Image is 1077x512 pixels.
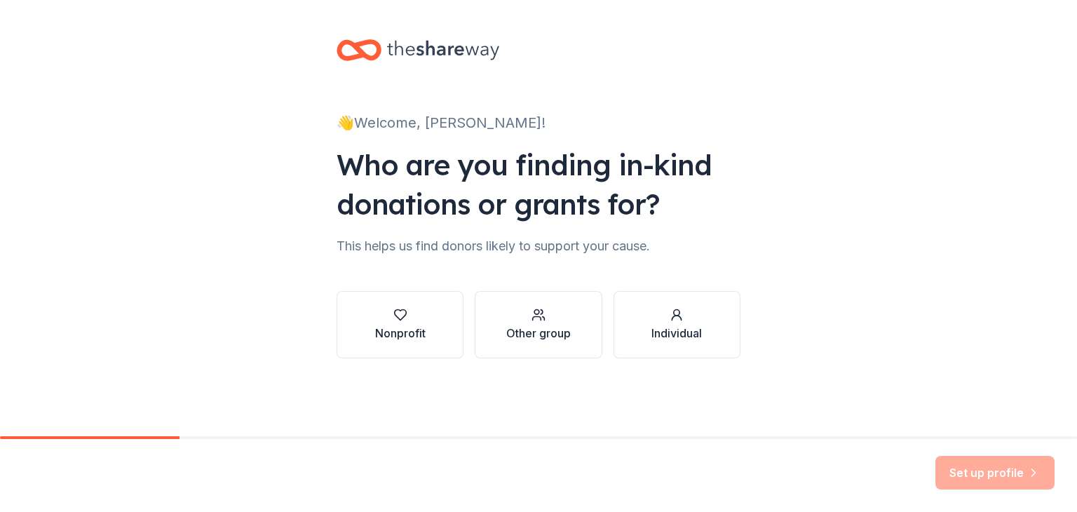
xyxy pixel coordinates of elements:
[337,235,740,257] div: This helps us find donors likely to support your cause.
[375,325,426,342] div: Nonprofit
[506,325,571,342] div: Other group
[651,325,702,342] div: Individual
[337,145,740,224] div: Who are you finding in-kind donations or grants for?
[614,291,740,358] button: Individual
[475,291,602,358] button: Other group
[337,291,463,358] button: Nonprofit
[337,112,740,134] div: 👋 Welcome, [PERSON_NAME]!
